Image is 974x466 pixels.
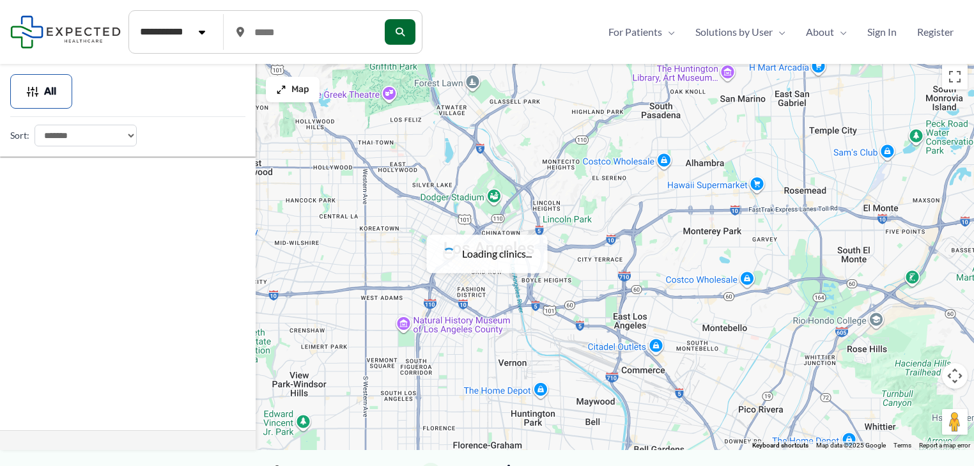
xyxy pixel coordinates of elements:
[942,363,968,389] button: Map camera controls
[917,22,954,42] span: Register
[662,22,675,42] span: Menu Toggle
[10,74,72,109] button: All
[867,22,897,42] span: Sign In
[834,22,847,42] span: Menu Toggle
[907,22,964,42] a: Register
[598,22,685,42] a: For PatientsMenu Toggle
[942,64,968,89] button: Toggle fullscreen view
[806,22,834,42] span: About
[26,85,39,98] img: Filter
[816,442,886,449] span: Map data ©2025 Google
[773,22,785,42] span: Menu Toggle
[857,22,907,42] a: Sign In
[893,442,911,449] a: Terms (opens in new tab)
[685,22,796,42] a: Solutions by UserMenu Toggle
[942,409,968,435] button: Drag Pegman onto the map to open Street View
[276,84,286,95] img: Maximize
[291,84,309,95] span: Map
[752,441,808,450] button: Keyboard shortcuts
[266,77,320,102] button: Map
[10,127,29,144] label: Sort:
[10,15,121,48] img: Expected Healthcare Logo - side, dark font, small
[608,22,662,42] span: For Patients
[796,22,857,42] a: AboutMenu Toggle
[919,442,970,449] a: Report a map error
[695,22,773,42] span: Solutions by User
[44,87,56,96] span: All
[462,244,532,263] span: Loading clinics...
